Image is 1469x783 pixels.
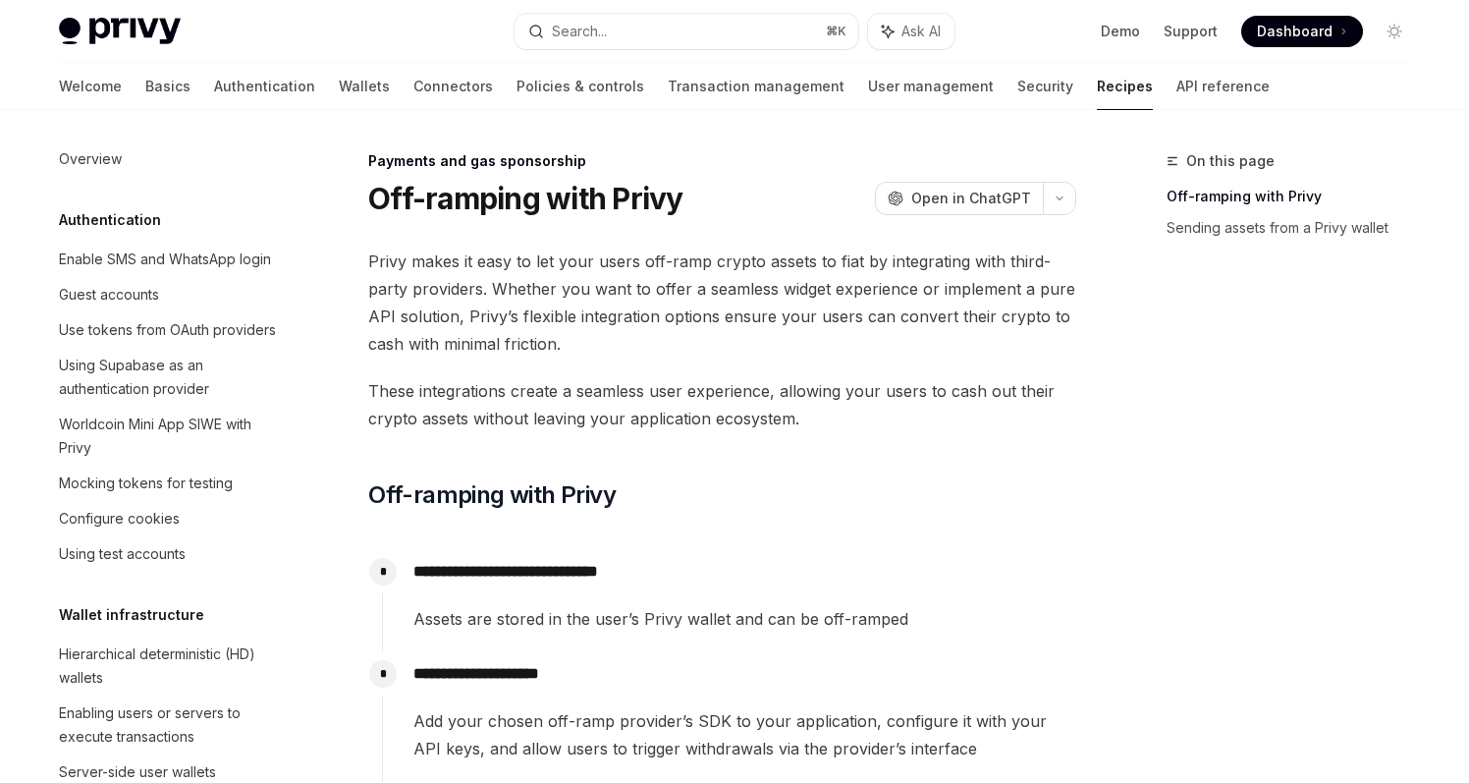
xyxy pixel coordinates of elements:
[552,20,607,43] div: Search...
[868,63,994,110] a: User management
[43,501,295,536] a: Configure cookies
[59,147,122,171] div: Overview
[1017,63,1073,110] a: Security
[339,63,390,110] a: Wallets
[43,312,295,348] a: Use tokens from OAuth providers
[43,407,295,466] a: Worldcoin Mini App SIWE with Privy
[59,63,122,110] a: Welcome
[1186,149,1275,173] span: On this page
[145,63,190,110] a: Basics
[368,181,683,216] h1: Off-ramping with Privy
[413,63,493,110] a: Connectors
[59,318,276,342] div: Use tokens from OAuth providers
[59,248,271,271] div: Enable SMS and WhatsApp login
[868,14,954,49] button: Ask AI
[668,63,844,110] a: Transaction management
[368,151,1076,171] div: Payments and gas sponsorship
[1101,22,1140,41] a: Demo
[1164,22,1218,41] a: Support
[59,472,233,495] div: Mocking tokens for testing
[1097,63,1153,110] a: Recipes
[59,542,186,566] div: Using test accounts
[59,18,181,45] img: light logo
[214,63,315,110] a: Authentication
[1257,22,1333,41] span: Dashboard
[911,189,1031,208] span: Open in ChatGPT
[59,701,283,749] div: Enabling users or servers to execute transactions
[1379,16,1410,47] button: Toggle dark mode
[368,248,1076,358] span: Privy makes it easy to let your users off-ramp crypto assets to fiat by integrating with third-pa...
[43,242,295,277] a: Enable SMS and WhatsApp login
[515,14,858,49] button: Search...⌘K
[43,637,295,696] a: Hierarchical deterministic (HD) wallets
[43,536,295,572] a: Using test accounts
[1167,212,1426,244] a: Sending assets from a Privy wallet
[43,348,295,407] a: Using Supabase as an authentication provider
[59,603,204,627] h5: Wallet infrastructure
[1167,181,1426,212] a: Off-ramping with Privy
[875,182,1043,215] button: Open in ChatGPT
[368,377,1076,432] span: These integrations create a seamless user experience, allowing your users to cash out their crypt...
[43,466,295,501] a: Mocking tokens for testing
[59,643,283,690] div: Hierarchical deterministic (HD) wallets
[826,24,846,39] span: ⌘ K
[59,283,159,307] div: Guest accounts
[59,354,283,401] div: Using Supabase as an authentication provider
[43,696,295,755] a: Enabling users or servers to execute transactions
[1176,63,1270,110] a: API reference
[43,277,295,312] a: Guest accounts
[368,479,616,511] span: Off-ramping with Privy
[413,707,1075,762] span: Add your chosen off-ramp provider’s SDK to your application, configure it with your API keys, and...
[517,63,644,110] a: Policies & controls
[59,507,180,531] div: Configure cookies
[901,22,941,41] span: Ask AI
[1241,16,1363,47] a: Dashboard
[59,413,283,460] div: Worldcoin Mini App SIWE with Privy
[59,208,161,232] h5: Authentication
[43,141,295,177] a: Overview
[413,605,1075,633] span: Assets are stored in the user’s Privy wallet and can be off-ramped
